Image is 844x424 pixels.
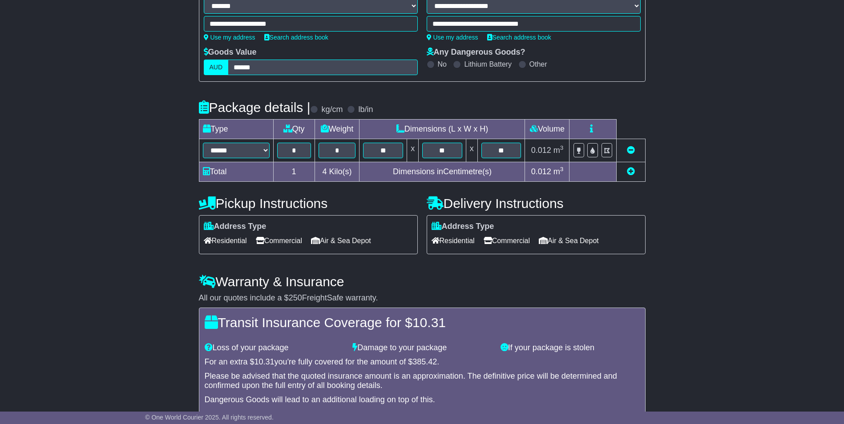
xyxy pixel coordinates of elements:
label: Any Dangerous Goods? [427,48,525,57]
span: 4 [322,167,327,176]
div: If your package is stolen [496,343,644,353]
label: AUD [204,60,229,75]
h4: Transit Insurance Coverage for $ [205,315,640,330]
label: Address Type [204,222,267,232]
span: Commercial [256,234,302,248]
span: Residential [432,234,475,248]
td: Total [199,162,273,182]
h4: Pickup Instructions [199,196,418,211]
td: 1 [273,162,315,182]
a: Remove this item [627,146,635,155]
span: 0.012 [531,146,551,155]
sup: 3 [560,144,564,151]
span: © One World Courier 2025. All rights reserved. [145,414,274,421]
a: Add new item [627,167,635,176]
div: Loss of your package [200,343,348,353]
td: Volume [525,120,569,139]
span: Commercial [484,234,530,248]
span: Residential [204,234,247,248]
h4: Warranty & Insurance [199,274,646,289]
td: Qty [273,120,315,139]
div: Please be advised that the quoted insurance amount is an approximation. The definitive price will... [205,372,640,391]
a: Search address book [264,34,328,41]
div: Dangerous Goods will lead to an additional loading on top of this. [205,395,640,405]
td: x [466,139,477,162]
td: Kilo(s) [315,162,359,182]
label: Goods Value [204,48,257,57]
a: Use my address [427,34,478,41]
td: Dimensions (L x W x H) [359,120,525,139]
td: x [407,139,419,162]
td: Dimensions in Centimetre(s) [359,162,525,182]
span: Air & Sea Depot [311,234,371,248]
div: All our quotes include a $ FreightSafe warranty. [199,293,646,303]
label: Address Type [432,222,494,232]
span: 0.012 [531,167,551,176]
span: Air & Sea Depot [539,234,599,248]
label: lb/in [358,105,373,115]
span: 10.31 [412,315,446,330]
td: Weight [315,120,359,139]
div: For an extra $ you're fully covered for the amount of $ . [205,357,640,367]
h4: Package details | [199,100,311,115]
sup: 3 [560,166,564,172]
span: 385.42 [412,357,437,366]
span: m [553,167,564,176]
a: Search address book [487,34,551,41]
label: No [438,60,447,68]
div: Damage to your package [348,343,496,353]
label: Lithium Battery [464,60,512,68]
td: Type [199,120,273,139]
label: kg/cm [321,105,343,115]
span: 250 [289,293,302,302]
span: 10.31 [254,357,275,366]
label: Other [529,60,547,68]
h4: Delivery Instructions [427,196,646,211]
span: m [553,146,564,155]
a: Use my address [204,34,255,41]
